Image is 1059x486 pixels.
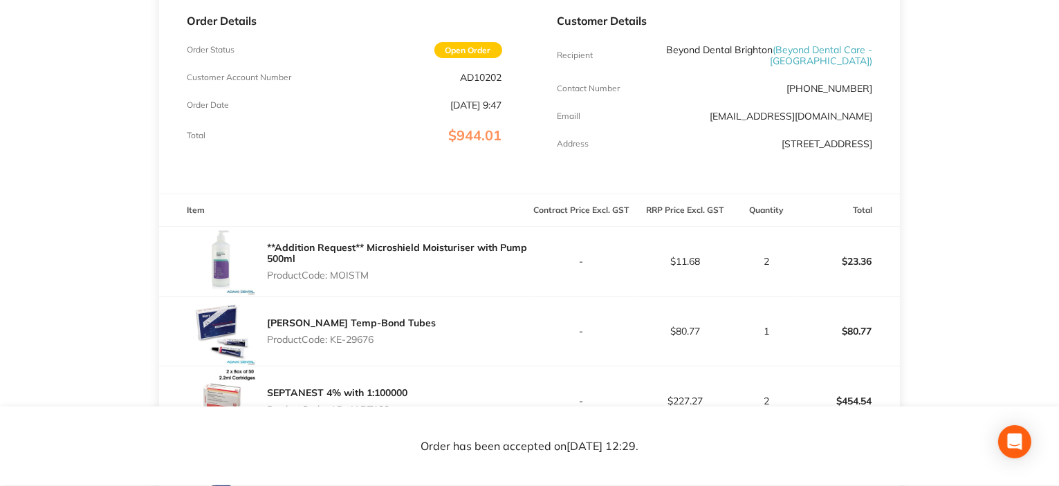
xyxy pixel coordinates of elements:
p: Address [558,139,589,149]
p: Total [187,131,205,140]
a: [EMAIL_ADDRESS][DOMAIN_NAME] [710,110,872,122]
a: **Addition Request** Microshield Moisturiser with Pump 500ml [267,241,527,265]
img: M291bGhmdw [187,297,256,366]
p: 2 [738,256,796,267]
p: Product Code: KE-29676 [267,334,436,345]
img: ZDM2Mnd5bg [187,227,256,296]
th: Quantity [737,194,797,227]
p: $80.77 [634,326,737,337]
p: Beyond Dental Brighton [662,44,872,66]
p: [DATE] 9:47 [451,100,502,111]
span: $944.01 [449,127,502,144]
p: Emaill [558,111,581,121]
p: [PHONE_NUMBER] [786,83,872,94]
p: $11.68 [634,256,737,267]
th: Total [796,194,900,227]
p: $80.77 [797,315,899,348]
p: Order Details [187,15,502,27]
th: Item [159,194,530,227]
th: Contract Price Excl. GST [530,194,634,227]
p: Order has been accepted on [DATE] 12:29 . [421,440,638,453]
p: Contact Number [558,84,620,93]
span: Open Order [434,42,502,58]
p: Product Code: MOISTM [267,270,530,281]
img: NGtwZnU0bg [187,366,256,436]
a: SEPTANEST 4% with 1:100000 [267,386,407,399]
p: 2 [738,395,796,406]
p: Customer Details [558,15,873,27]
p: Order Status [187,45,234,55]
a: [PERSON_NAME] Temp-Bond Tubes [267,317,436,329]
p: Customer Account Number [187,73,291,82]
p: Product Code: AD-4ART100 [267,404,407,415]
p: - [531,395,633,406]
p: AD10202 [461,72,502,83]
p: $227.27 [634,395,737,406]
p: - [531,256,633,267]
span: ( Beyond Dental Care - [GEOGRAPHIC_DATA] ) [770,44,872,67]
div: Open Intercom Messenger [998,425,1031,458]
th: RRP Price Excl. GST [634,194,737,227]
p: $23.36 [797,245,899,278]
p: 1 [738,326,796,337]
p: $454.54 [797,384,899,418]
p: Recipient [558,50,593,60]
p: - [531,326,633,337]
p: [STREET_ADDRESS] [782,138,872,149]
p: Order Date [187,100,229,110]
